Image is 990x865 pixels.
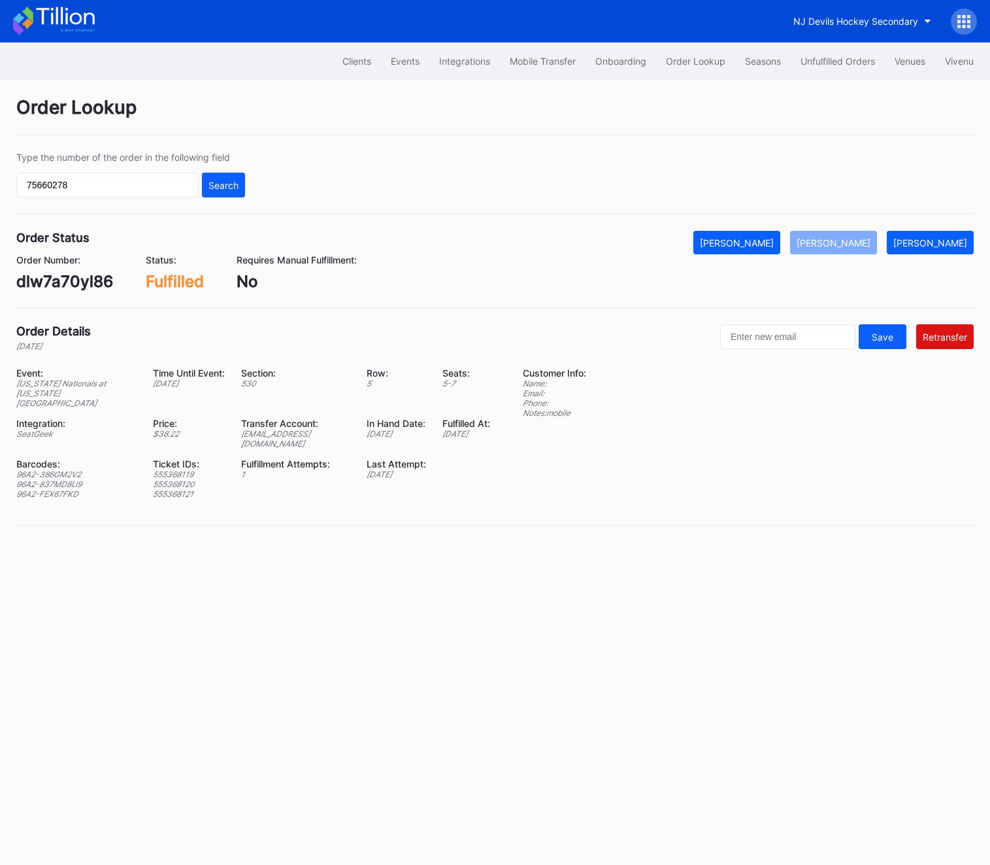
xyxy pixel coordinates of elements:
[656,49,735,73] button: Order Lookup
[16,272,113,291] div: dlw7a70yl86
[893,237,967,248] div: [PERSON_NAME]
[523,398,586,408] div: Phone:
[16,479,137,489] div: 96A2-837MD8U9
[700,237,774,248] div: [PERSON_NAME]
[333,49,381,73] button: Clients
[895,56,925,67] div: Venues
[885,49,935,73] button: Venues
[790,231,877,254] button: [PERSON_NAME]
[793,16,918,27] div: NJ Devils Hockey Secondary
[735,49,791,73] button: Seasons
[859,324,906,349] button: Save
[237,272,357,291] div: No
[784,9,941,33] button: NJ Devils Hockey Secondary
[237,254,357,265] div: Requires Manual Fulfillment:
[153,429,225,439] div: $ 38.22
[153,469,225,479] div: 555368119
[367,418,426,429] div: In Hand Date:
[916,324,974,349] button: Retransfer
[16,379,137,408] div: [US_STATE] Nationals at [US_STATE][GEOGRAPHIC_DATA]
[872,331,893,343] div: Save
[745,56,781,67] div: Seasons
[442,429,490,439] div: [DATE]
[241,429,350,449] div: [EMAIL_ADDRESS][DOMAIN_NAME]
[381,49,429,73] button: Events
[241,379,350,388] div: 530
[693,231,780,254] button: [PERSON_NAME]
[16,489,137,499] div: 96A2-FEX67FKD
[797,237,870,248] div: [PERSON_NAME]
[595,56,646,67] div: Onboarding
[720,324,855,349] input: Enter new email
[241,367,350,379] div: Section:
[16,469,137,479] div: 96A2-386GM2V2
[202,173,245,197] button: Search
[442,379,490,388] div: 5 - 7
[887,231,974,254] button: [PERSON_NAME]
[510,56,576,67] div: Mobile Transfer
[146,254,204,265] div: Status:
[16,367,137,379] div: Event:
[153,479,225,489] div: 555368120
[16,152,245,163] div: Type the number of the order in the following field
[153,367,225,379] div: Time Until Event:
[241,469,350,479] div: 1
[16,173,199,197] input: GT59662
[146,272,204,291] div: Fulfilled
[241,458,350,469] div: Fulfillment Attempts:
[16,418,137,429] div: Integration:
[153,458,225,469] div: Ticket IDs:
[16,254,113,265] div: Order Number:
[800,56,875,67] div: Unfulfilled Orders
[923,331,967,343] div: Retransfer
[391,56,420,67] div: Events
[666,56,725,67] div: Order Lookup
[367,429,426,439] div: [DATE]
[16,324,91,338] div: Order Details
[523,367,586,379] div: Customer Info:
[16,341,91,351] div: [DATE]
[523,388,586,398] div: Email:
[153,489,225,499] div: 555368121
[523,379,586,388] div: Name:
[429,49,500,73] button: Integrations
[208,180,239,191] div: Search
[586,49,656,73] button: Onboarding
[153,418,225,429] div: Price:
[523,408,586,418] div: Notes: mobile
[241,418,350,429] div: Transfer Account:
[367,469,426,479] div: [DATE]
[791,49,885,73] button: Unfulfilled Orders
[442,367,490,379] div: Seats:
[16,429,137,439] div: SeatGeek
[16,458,137,469] div: Barcodes:
[367,367,426,379] div: Row:
[153,379,225,388] div: [DATE]
[439,56,490,67] div: Integrations
[500,49,586,73] button: Mobile Transfer
[16,231,90,245] div: Order Status
[16,96,974,135] div: Order Lookup
[935,49,983,73] button: Vivenu
[367,379,426,388] div: 5
[367,458,426,469] div: Last Attempt:
[945,56,974,67] div: Vivenu
[342,56,371,67] div: Clients
[442,418,490,429] div: Fulfilled At:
